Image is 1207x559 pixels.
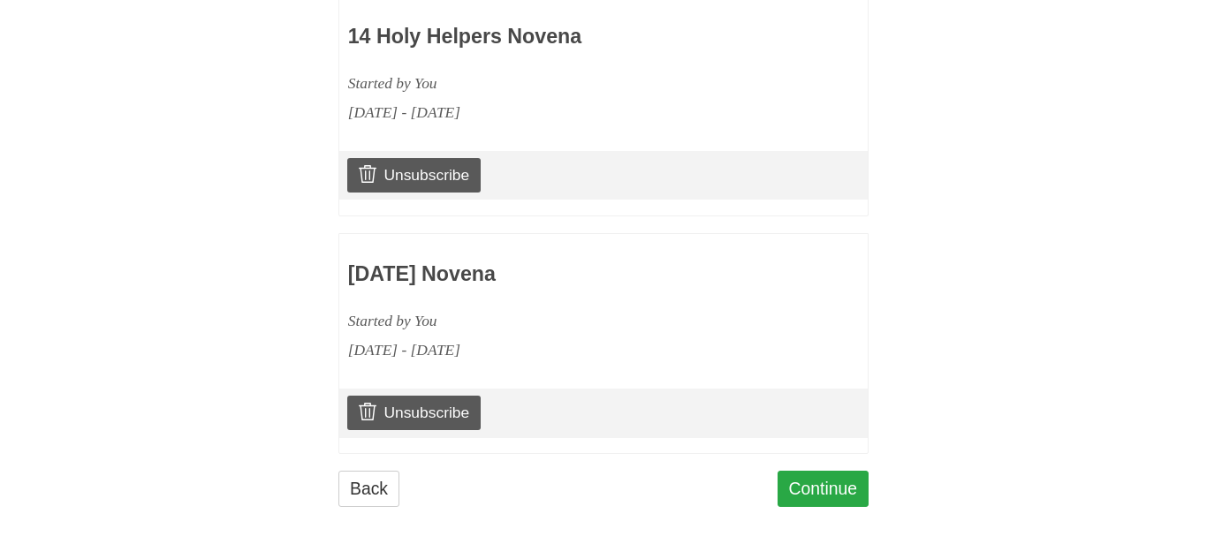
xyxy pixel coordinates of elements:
a: Back [338,471,399,507]
h3: [DATE] Novena [348,263,756,286]
div: Started by You [348,306,756,336]
div: [DATE] - [DATE] [348,98,756,127]
div: Started by You [348,69,756,98]
a: Continue [778,471,869,507]
a: Unsubscribe [347,158,481,192]
a: Unsubscribe [347,396,481,429]
h3: 14 Holy Helpers Novena [348,26,756,49]
div: [DATE] - [DATE] [348,336,756,365]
